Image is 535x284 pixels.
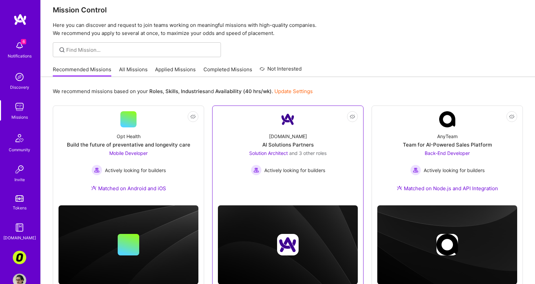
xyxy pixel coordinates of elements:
b: Industries [181,88,205,94]
img: Company Logo [280,111,296,127]
img: Company Logo [439,111,455,127]
a: Applied Missions [155,66,196,77]
img: Community [11,130,28,146]
div: Team for AI-Powered Sales Platform [403,141,492,148]
img: Actively looking for builders [251,165,262,175]
img: Corner3: Building an AI User Researcher [13,251,26,264]
span: Actively looking for builders [105,167,166,174]
div: AI Solutions Partners [262,141,314,148]
div: Matched on Android and iOS [91,185,166,192]
b: Roles [149,88,163,94]
a: Company LogoAnyTeamTeam for AI-Powered Sales PlatformBack-End Developer Actively looking for buil... [377,111,517,200]
img: bell [13,39,26,52]
input: Find Mission... [66,46,216,53]
div: Missions [11,114,28,121]
i: icon EyeClosed [190,114,196,119]
a: Recommended Missions [53,66,111,77]
span: Actively looking for builders [264,167,325,174]
a: Corner3: Building an AI User Researcher [11,251,28,264]
img: Actively looking for builders [91,165,102,175]
a: Opt HealthBuild the future of preventative and longevity careMobile Developer Actively looking fo... [59,111,198,200]
b: Availability (40 hrs/wk) [215,88,272,94]
div: Discovery [10,84,29,91]
p: Here you can discover and request to join teams working on meaningful missions with high-quality ... [53,21,523,37]
a: Not Interested [260,65,302,77]
div: Opt Health [117,133,141,140]
h3: Mission Control [53,6,523,14]
div: Notifications [8,52,32,59]
div: [DOMAIN_NAME] [3,234,36,241]
span: and 3 other roles [289,150,327,156]
i: icon EyeClosed [350,114,355,119]
div: Community [9,146,30,153]
img: Invite [13,163,26,176]
a: All Missions [119,66,148,77]
div: [DOMAIN_NAME] [269,133,307,140]
img: Ateam Purple Icon [91,185,97,191]
img: teamwork [13,100,26,114]
img: guide book [13,221,26,234]
div: Tokens [13,204,27,211]
i: icon SearchGrey [58,46,66,54]
a: Company Logo[DOMAIN_NAME]AI Solutions PartnersSolution Architect and 3 other rolesActively lookin... [218,111,358,195]
span: Actively looking for builders [424,167,485,174]
img: logo [13,13,27,26]
p: We recommend missions based on your , , and . [53,88,313,95]
div: Build the future of preventative and longevity care [67,141,190,148]
img: tokens [15,195,24,202]
img: Actively looking for builders [410,165,421,175]
a: Completed Missions [203,66,252,77]
div: Invite [14,176,25,183]
b: Skills [165,88,178,94]
span: Mobile Developer [109,150,148,156]
img: Ateam Purple Icon [397,185,402,191]
span: 6 [21,39,26,44]
img: Company logo [277,234,299,255]
a: Update Settings [274,88,313,94]
img: Company logo [436,234,458,255]
i: icon EyeClosed [509,114,514,119]
img: discovery [13,70,26,84]
span: Solution Architect [249,150,288,156]
div: AnyTeam [437,133,458,140]
span: Back-End Developer [425,150,470,156]
div: Matched on Node.js and API Integration [397,185,498,192]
